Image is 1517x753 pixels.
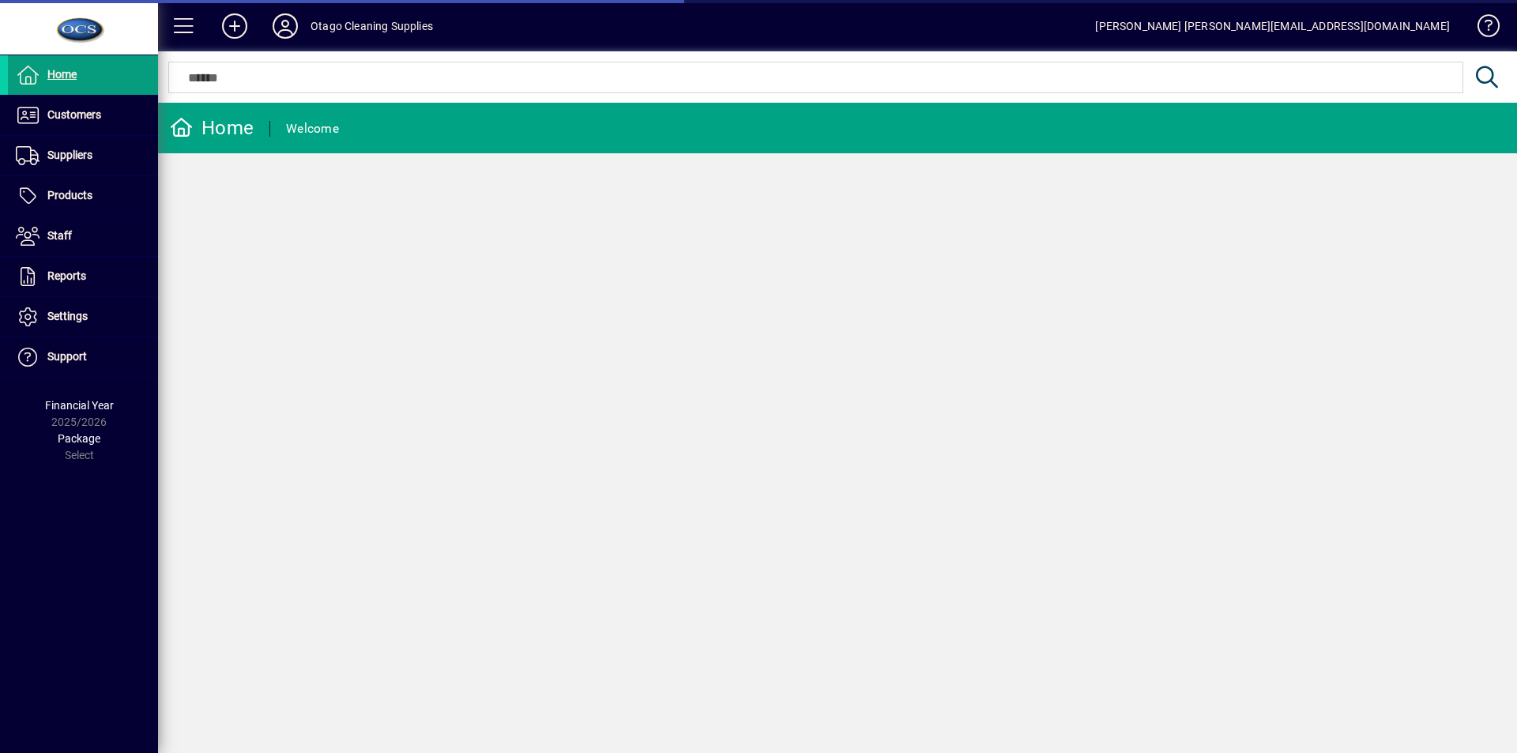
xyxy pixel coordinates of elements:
a: Support [8,337,158,377]
span: Staff [47,229,72,242]
div: Otago Cleaning Supplies [311,13,433,39]
a: Suppliers [8,136,158,175]
div: [PERSON_NAME] [PERSON_NAME][EMAIL_ADDRESS][DOMAIN_NAME] [1095,13,1450,39]
div: Welcome [286,116,339,141]
a: Settings [8,297,158,337]
a: Staff [8,216,158,256]
a: Products [8,176,158,216]
a: Customers [8,96,158,135]
span: Products [47,189,92,201]
span: Financial Year [45,399,114,412]
a: Knowledge Base [1466,3,1497,55]
button: Profile [260,12,311,40]
span: Reports [47,269,86,282]
span: Settings [47,310,88,322]
span: Suppliers [47,149,92,161]
span: Customers [47,108,101,121]
span: Support [47,350,87,363]
span: Package [58,432,100,445]
a: Reports [8,257,158,296]
button: Add [209,12,260,40]
div: Home [170,115,254,141]
span: Home [47,68,77,81]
